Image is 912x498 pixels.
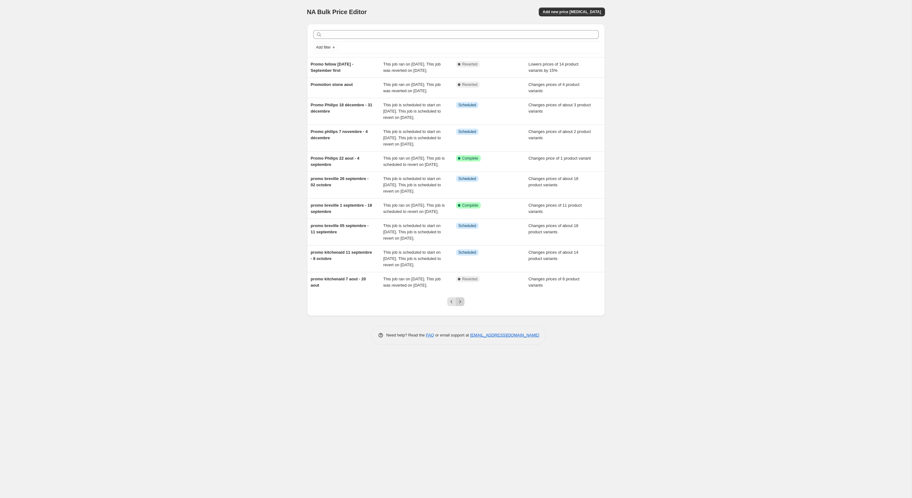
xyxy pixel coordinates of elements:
[383,203,445,214] span: This job ran on [DATE]. This job is scheduled to revert on [DATE].
[311,103,373,114] span: Promo Philips 18 décembre - 31 décembre
[462,277,478,282] span: Reverted
[311,203,372,214] span: promo breville 1 septembre - 18 septembre
[311,82,353,87] span: Promotion stone aout
[313,44,338,51] button: Add filter
[539,8,605,16] button: Add new price [MEDICAL_DATA]
[311,250,372,261] span: promo kitchenaid 11 septembre - 8 octobre
[528,203,582,214] span: Changes prices of 11 product variants
[459,129,476,134] span: Scheduled
[528,277,580,288] span: Changes prices of 8 product variants
[459,176,476,181] span: Scheduled
[307,8,367,15] span: NA Bulk Price Editor
[383,223,441,241] span: This job is scheduled to start on [DATE]. This job is scheduled to revert on [DATE].
[383,129,441,146] span: This job is scheduled to start on [DATE]. This job is scheduled to revert on [DATE].
[528,129,591,140] span: Changes prices of about 2 product variants
[470,333,539,337] a: [EMAIL_ADDRESS][DOMAIN_NAME]
[434,333,470,337] span: or email support at
[383,62,441,73] span: This job ran on [DATE]. This job was reverted on [DATE].
[426,333,434,337] a: FAQ
[311,223,369,234] span: promo breville 05 septembre - 11 septembre
[543,9,601,14] span: Add new price [MEDICAL_DATA]
[462,156,478,161] span: Complete
[528,156,591,161] span: Changes price of 1 product variant
[311,156,359,167] span: Promo Philips 22 aout - 4 septembre
[528,82,580,93] span: Changes prices of 4 product variants
[462,203,478,208] span: Complete
[459,103,476,108] span: Scheduled
[383,277,441,288] span: This job ran on [DATE]. This job was reverted on [DATE].
[383,250,441,267] span: This job is scheduled to start on [DATE]. This job is scheduled to revert on [DATE].
[528,62,579,73] span: Lowers prices of 14 product variants by 15%
[386,333,426,337] span: Need help? Read the
[311,176,369,187] span: promo breville 26 septembre - 02 octobre
[383,156,445,167] span: This job ran on [DATE]. This job is scheduled to revert on [DATE].
[447,297,456,306] button: Previous
[383,176,441,193] span: This job is scheduled to start on [DATE]. This job is scheduled to revert on [DATE].
[447,297,464,306] nav: Pagination
[456,297,464,306] button: Next
[311,129,368,140] span: Promo philips 7 novembre - 4 décembre
[462,62,478,67] span: Reverted
[528,103,591,114] span: Changes prices of about 3 product variants
[383,82,441,93] span: This job ran on [DATE]. This job was reverted on [DATE].
[383,103,441,120] span: This job is scheduled to start on [DATE]. This job is scheduled to revert on [DATE].
[528,250,578,261] span: Changes prices of about 14 product variants
[528,176,578,187] span: Changes prices of about 18 product variants
[462,82,478,87] span: Reverted
[311,277,366,288] span: promo kitchenaid 7 aout - 20 aout
[459,250,476,255] span: Scheduled
[528,223,578,234] span: Changes prices of about 18 product variants
[311,62,353,73] span: Promo fellow [DATE] - September first
[316,45,331,50] span: Add filter
[459,223,476,228] span: Scheduled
